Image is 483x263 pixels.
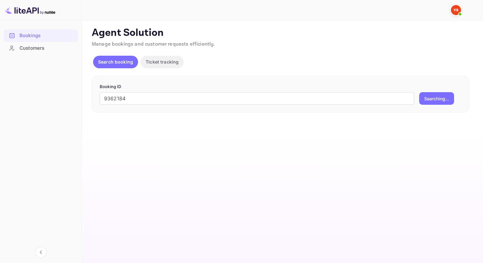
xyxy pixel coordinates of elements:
[100,84,461,90] p: Booking ID
[4,30,78,41] a: Bookings
[4,30,78,42] div: Bookings
[4,42,78,54] a: Customers
[100,92,414,105] input: Enter Booking ID (e.g., 63782194)
[35,247,47,258] button: Collapse navigation
[5,5,55,15] img: LiteAPI logo
[19,45,75,52] div: Customers
[451,5,461,15] img: Yandex Support
[146,59,179,65] p: Ticket tracking
[92,41,215,48] span: Manage bookings and customer requests efficiently.
[92,27,472,39] p: Agent Solution
[98,59,133,65] p: Search booking
[419,92,454,105] button: Searching...
[19,32,75,39] div: Bookings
